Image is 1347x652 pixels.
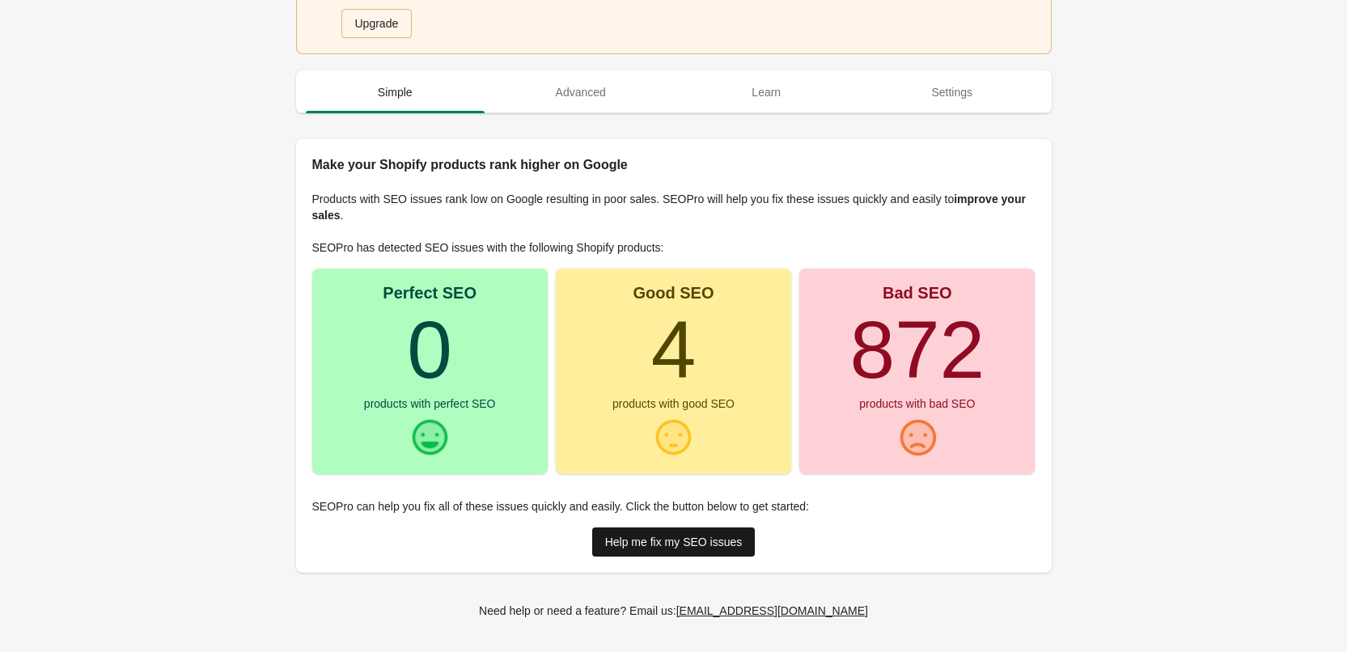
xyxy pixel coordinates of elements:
[355,17,399,30] div: Upgrade
[670,596,875,625] a: [EMAIL_ADDRESS][DOMAIN_NAME]
[849,304,985,395] turbo-frame: 872
[859,398,975,409] div: products with bad SEO
[479,602,868,620] div: Need help or need a feature? Email us:
[674,71,860,113] button: Learn
[491,78,671,107] span: Advanced
[341,9,413,38] a: Upgrade
[364,398,496,409] div: products with perfect SEO
[312,239,1036,256] p: SEOPro has detected SEO issues with the following Shopify products:
[592,527,756,557] a: Help me fix my SEO issues
[312,498,1036,514] p: SEOPro can help you fix all of these issues quickly and easily. Click the button below to get sta...
[612,398,735,409] div: products with good SEO
[407,304,452,395] turbo-frame: 0
[488,71,674,113] button: Advanced
[306,78,485,107] span: Simple
[883,285,952,301] div: Bad SEO
[676,604,868,617] div: [EMAIL_ADDRESS][DOMAIN_NAME]
[312,193,1026,222] b: improve your sales
[383,285,477,301] div: Perfect SEO
[605,536,743,548] div: Help me fix my SEO issues
[862,78,1042,107] span: Settings
[633,285,714,301] div: Good SEO
[303,71,489,113] button: Simple
[859,71,1045,113] button: Settings
[651,304,697,395] turbo-frame: 4
[312,191,1036,223] p: Products with SEO issues rank low on Google resulting in poor sales. SEOPro will help you fix the...
[677,78,857,107] span: Learn
[312,155,1036,175] h2: Make your Shopify products rank higher on Google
